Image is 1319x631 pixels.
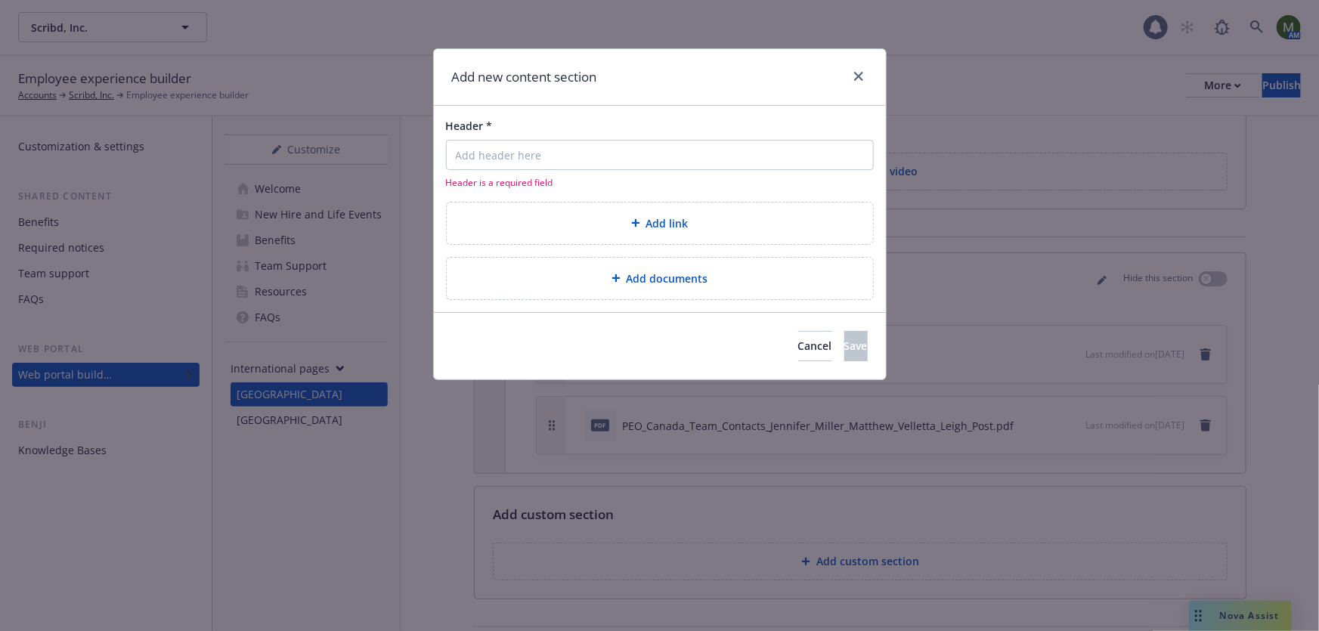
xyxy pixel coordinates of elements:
[452,67,597,87] h1: Add new content section
[446,140,874,170] input: Add header here
[798,339,832,353] span: Cancel
[646,215,689,231] span: Add link
[844,331,868,361] button: Save
[446,257,874,300] div: Add documents
[446,176,874,189] span: Header is a required field
[844,339,868,353] span: Save
[798,331,832,361] button: Cancel
[627,271,708,286] span: Add documents
[446,119,493,133] span: Header *
[446,202,874,245] div: Add link
[850,67,868,85] a: close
